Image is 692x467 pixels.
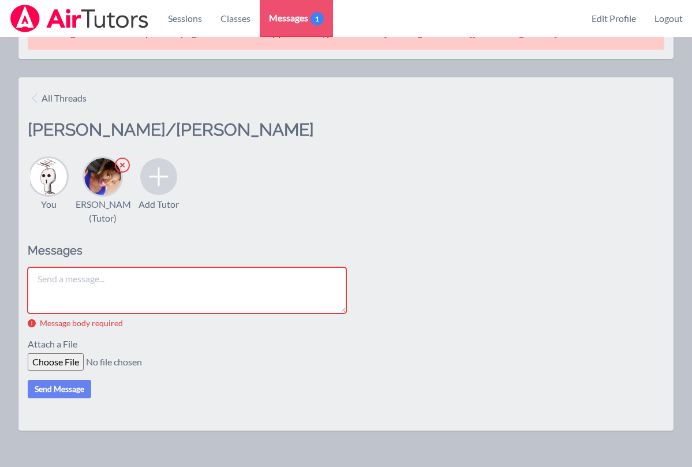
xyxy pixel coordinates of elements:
[28,380,91,398] button: Send Message
[67,197,139,225] div: [PERSON_NAME] (Tutor)
[84,158,121,195] img: Alexis Asiama
[28,87,91,110] a: All Threads
[41,197,57,211] div: You
[40,318,123,328] p: Message body required
[28,244,346,258] h2: Messages
[30,158,67,195] img: Joyce Law
[9,5,149,32] img: Airtutors Logo
[28,119,346,156] h2: [PERSON_NAME]/[PERSON_NAME]
[42,91,87,105] span: All Threads
[311,12,324,25] span: 1
[269,11,324,25] span: Messages
[28,337,84,353] label: Attach a File
[139,197,179,211] div: Add Tutor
